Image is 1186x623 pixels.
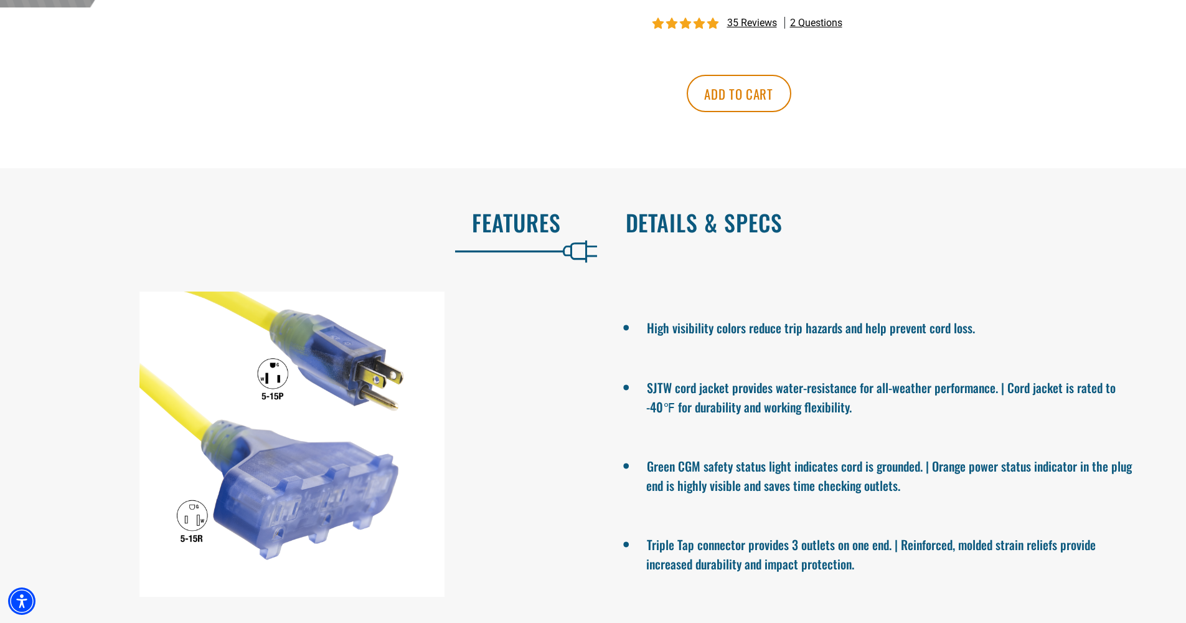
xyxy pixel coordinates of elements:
[646,532,1143,573] li: Triple Tap connector provides 3 outlets on one end. | Reinforced, molded strain reliefs provide i...
[8,587,35,615] div: Accessibility Menu
[646,454,1143,495] li: Green CGM safety status light indicates cord is grounded. | Orange power status indicator in the ...
[646,315,1143,338] li: High visibility colors reduce trip hazards and help prevent cord loss.
[626,209,1160,235] h2: Details & Specs
[26,209,561,235] h2: Features
[727,17,777,29] span: 35 reviews
[646,375,1143,416] li: SJTW cord jacket provides water-resistance for all-weather performance. | Cord jacket is rated to...
[687,75,791,112] button: Add to cart
[652,18,721,30] span: 4.80 stars
[790,16,842,30] span: 2 questions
